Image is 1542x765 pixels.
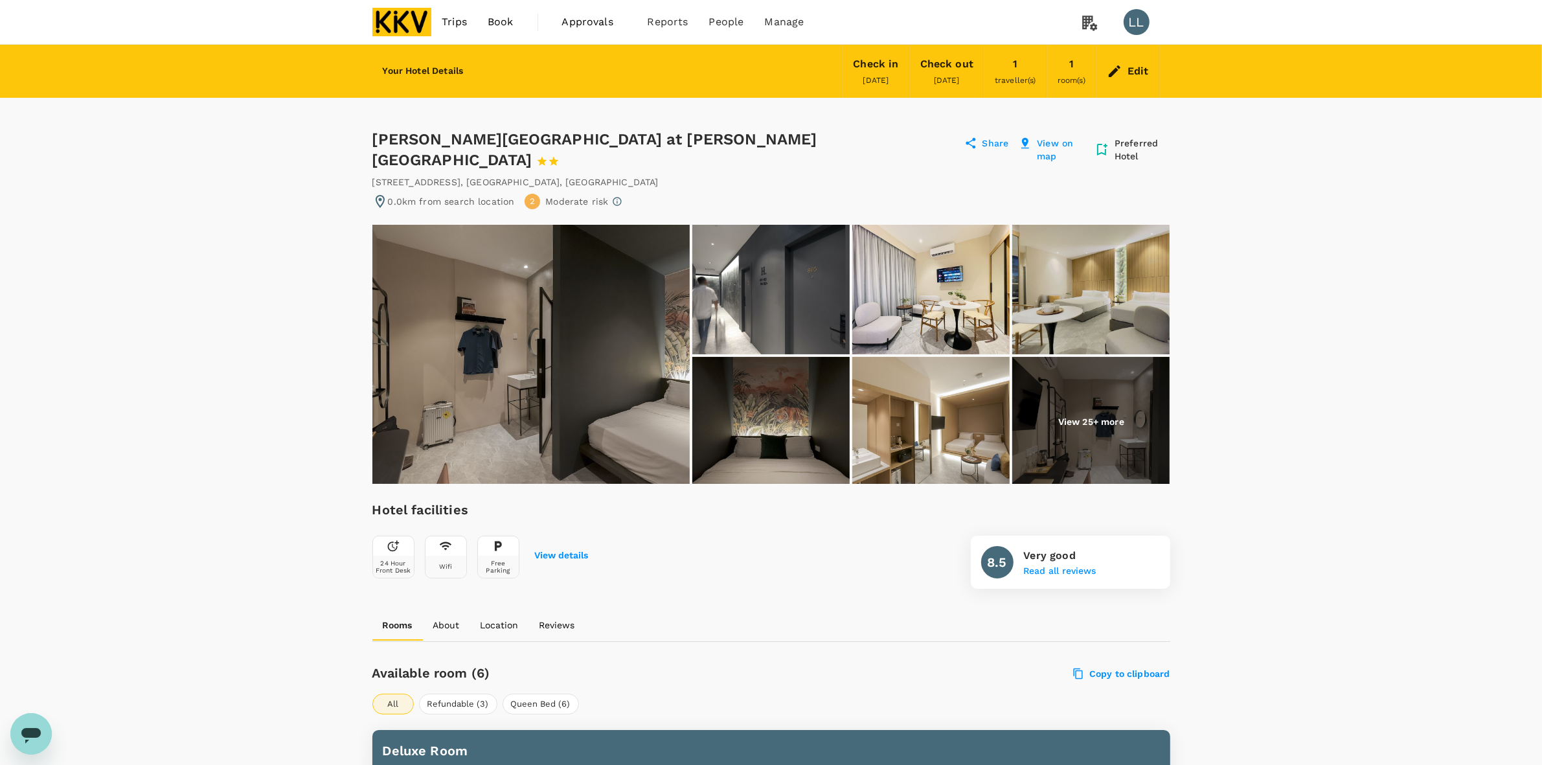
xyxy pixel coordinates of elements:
h6: Deluxe Room [383,740,1160,761]
label: Copy to clipboard [1074,668,1170,679]
button: Queen Bed (6) [503,694,579,714]
div: [STREET_ADDRESS] , [GEOGRAPHIC_DATA] , [GEOGRAPHIC_DATA] [372,176,659,188]
p: Reviews [539,619,575,632]
div: Check out [920,55,973,73]
img: Interior entrance [692,225,850,354]
p: About [433,619,460,632]
span: Manage [764,14,804,30]
img: Room [1012,225,1170,354]
span: 2 [530,196,535,208]
div: Wifi [439,563,453,570]
div: 1 [1069,55,1074,73]
span: Trips [442,14,467,30]
div: LL [1124,9,1150,35]
p: View on map [1037,137,1083,163]
p: Rooms [383,619,413,632]
img: Room [692,357,850,486]
button: Refundable (3) [419,694,497,714]
span: Approvals [562,14,627,30]
img: Room [1012,357,1170,486]
span: [DATE] [934,76,960,85]
p: Very good [1024,548,1096,564]
span: Reports [648,14,688,30]
p: Preferred Hotel [1115,137,1170,163]
img: Room [852,225,1010,354]
p: View 25+ more [1058,415,1124,428]
div: Check in [853,55,898,73]
div: Free Parking [481,560,516,574]
h6: Available room (6) [372,663,835,683]
span: room(s) [1058,76,1085,85]
button: Read all reviews [1024,566,1096,577]
div: 1 [1013,55,1017,73]
h6: 8.5 [987,552,1006,573]
h6: Your Hotel Details [383,64,464,78]
h6: Hotel facilities [372,499,589,520]
span: traveller(s) [995,76,1036,85]
span: Book [488,14,514,30]
iframe: Button to launch messaging window [10,713,52,755]
p: Location [481,619,519,632]
p: Moderate risk [545,195,608,208]
img: Room [852,357,1010,486]
button: All [372,694,414,714]
img: Primary image [372,225,690,484]
button: View details [535,551,589,561]
div: Edit [1128,62,1149,80]
img: KKV Supply Chain Sdn Bhd [372,8,432,36]
span: People [709,14,744,30]
span: [DATE] [863,76,889,85]
div: [PERSON_NAME][GEOGRAPHIC_DATA] at [PERSON_NAME][GEOGRAPHIC_DATA] [372,129,959,170]
p: Share [982,137,1009,163]
p: 0.0km from search location [388,195,515,208]
div: 24 Hour Front Desk [376,560,411,574]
